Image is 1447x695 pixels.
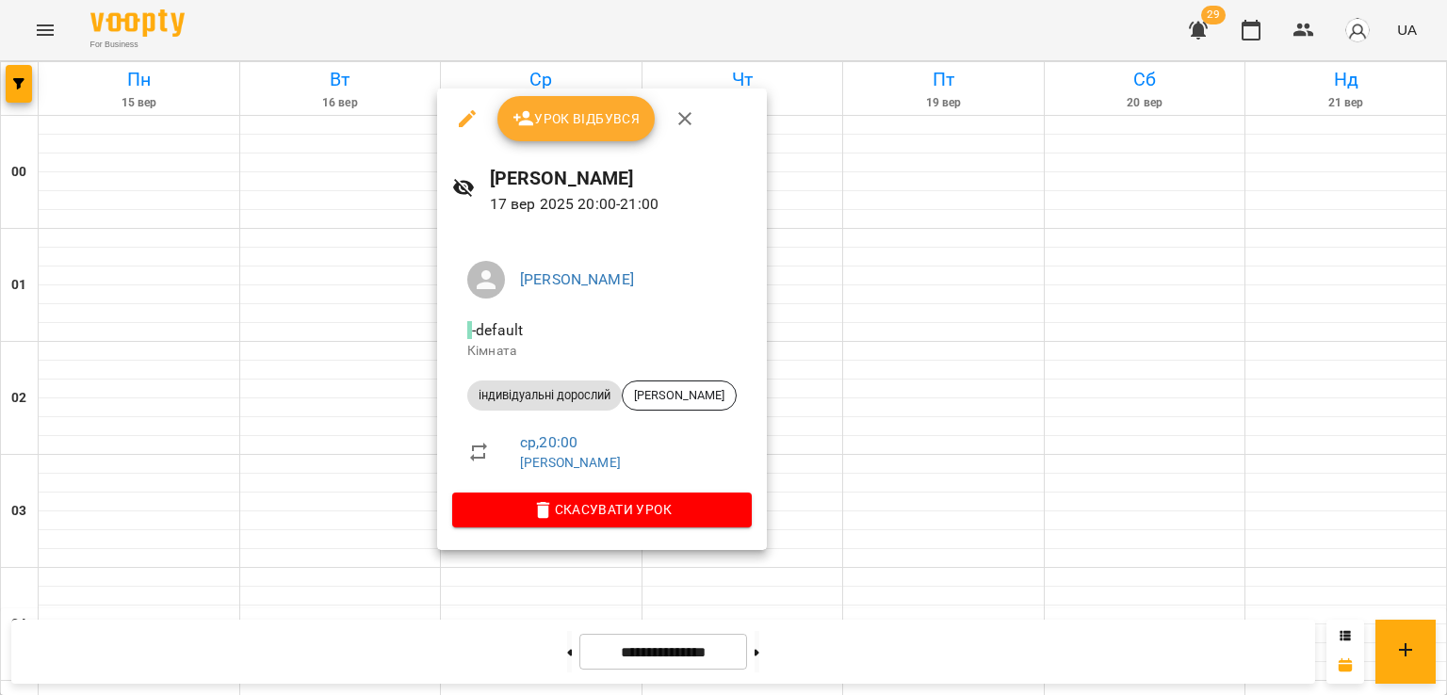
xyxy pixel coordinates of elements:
span: індивідуальні дорослий [467,387,622,404]
button: Скасувати Урок [452,493,752,526]
span: Урок відбувся [512,107,641,130]
h6: [PERSON_NAME] [490,164,752,193]
button: Урок відбувся [497,96,656,141]
a: [PERSON_NAME] [520,455,621,470]
p: Кімната [467,342,737,361]
p: 17 вер 2025 20:00 - 21:00 [490,193,752,216]
span: [PERSON_NAME] [623,387,736,404]
div: [PERSON_NAME] [622,380,737,411]
span: - default [467,321,527,339]
a: ср , 20:00 [520,433,577,451]
a: [PERSON_NAME] [520,270,634,288]
span: Скасувати Урок [467,498,737,521]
